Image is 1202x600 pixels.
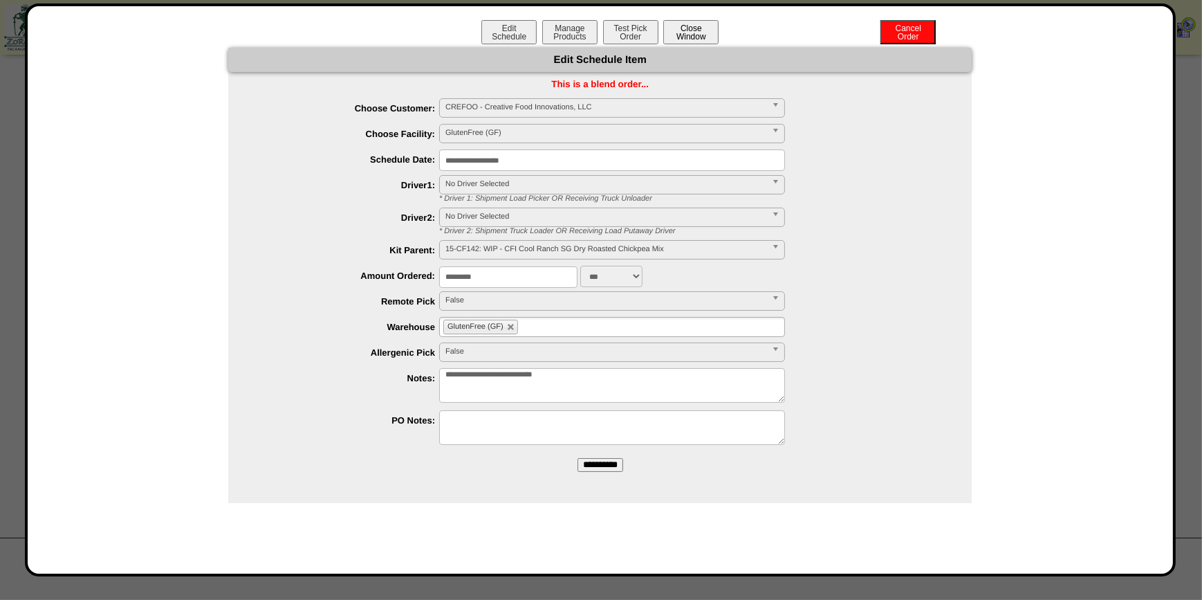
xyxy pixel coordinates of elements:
span: 15-CF142: WIP - CFI Cool Ranch SG Dry Roasted Chickpea Mix [445,241,766,257]
label: Notes: [256,373,439,383]
label: Remote Pick [256,296,439,307]
span: False [445,292,766,309]
div: Edit Schedule Item [228,48,972,72]
label: Kit Parent: [256,245,439,255]
button: Test PickOrder [603,20,658,44]
label: Allergenic Pick [256,347,439,358]
span: No Driver Selected [445,176,766,192]
label: Schedule Date: [256,154,439,165]
label: Amount Ordered: [256,271,439,281]
label: Choose Customer: [256,103,439,113]
label: Driver1: [256,180,439,190]
span: CREFOO - Creative Food Innovations, LLC [445,99,766,116]
span: GlutenFree (GF) [447,322,503,331]
span: GlutenFree (GF) [445,125,766,141]
label: Driver2: [256,212,439,223]
a: CloseWindow [662,31,720,42]
span: No Driver Selected [445,208,766,225]
label: PO Notes: [256,415,439,426]
label: Choose Facility: [256,129,439,139]
button: CloseWindow [663,20,719,44]
label: Warehouse [256,322,439,332]
div: * Driver 1: Shipment Load Picker OR Receiving Truck Unloader [429,194,972,203]
button: CancelOrder [880,20,936,44]
span: False [445,343,766,360]
div: This is a blend order... [228,79,972,89]
button: EditSchedule [481,20,537,44]
button: ManageProducts [542,20,598,44]
div: * Driver 2: Shipment Truck Loader OR Receiving Load Putaway Driver [429,227,972,235]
